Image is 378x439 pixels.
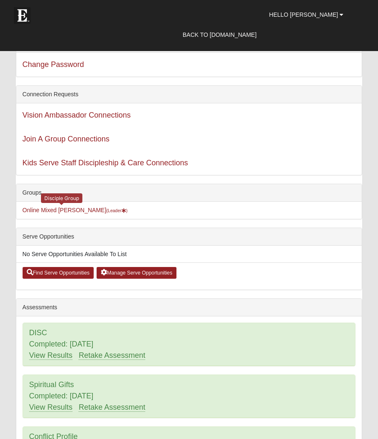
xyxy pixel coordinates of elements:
div: Assessments [16,299,362,316]
a: Vision Ambassador Connections [23,111,131,119]
li: No Serve Opportunities Available To List [16,246,362,263]
div: Disciple Group [41,193,82,203]
div: Spiritual Gifts Completed: [DATE] [23,375,355,418]
a: Hello [PERSON_NAME] [263,4,350,25]
a: Join A Group Connections [23,135,110,143]
div: Groups [16,184,362,202]
img: Eleven22 logo [14,7,31,24]
div: Connection Requests [16,86,362,103]
a: View Results [29,351,73,360]
span: Hello [PERSON_NAME] [269,11,338,18]
a: Retake Assessment [79,351,145,360]
a: Online Mixed [PERSON_NAME](Leader) [23,207,128,213]
a: Change Password [23,60,84,69]
a: Back to [DOMAIN_NAME] [176,24,263,45]
div: DISC Completed: [DATE] [23,323,355,366]
a: Find Serve Opportunities [23,267,94,279]
a: View Results [29,403,73,412]
a: Kids Serve Staff Discipleship & Care Connections [23,159,188,167]
a: Manage Serve Opportunities [97,267,176,279]
div: Serve Opportunities [16,228,362,246]
a: Retake Assessment [79,403,145,412]
small: (Leader ) [106,208,128,213]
